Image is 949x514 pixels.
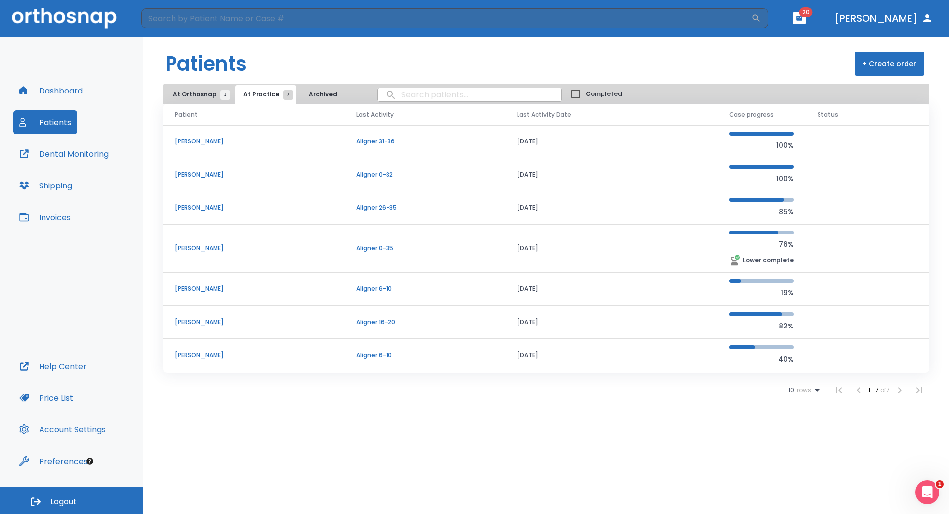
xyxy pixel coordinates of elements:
[175,351,333,360] p: [PERSON_NAME]
[356,244,493,253] p: Aligner 0-35
[356,203,493,212] p: Aligner 26-35
[173,90,225,99] span: At Orthosnap
[743,256,794,265] p: Lower complete
[165,85,349,104] div: tabs
[13,386,79,410] button: Price List
[788,387,794,394] span: 10
[13,418,112,441] button: Account Settings
[175,318,333,327] p: [PERSON_NAME]
[13,205,77,229] button: Invoices
[729,206,794,218] p: 85%
[880,386,890,394] span: of 7
[818,110,838,119] span: Status
[799,7,813,17] span: 20
[283,90,293,100] span: 7
[175,244,333,253] p: [PERSON_NAME]
[505,306,717,339] td: [DATE]
[729,140,794,151] p: 100%
[50,496,77,507] span: Logout
[298,85,347,104] button: Archived
[505,225,717,273] td: [DATE]
[13,354,92,378] button: Help Center
[356,110,394,119] span: Last Activity
[243,90,288,99] span: At Practice
[13,174,78,197] button: Shipping
[505,125,717,158] td: [DATE]
[830,9,937,27] button: [PERSON_NAME]
[165,49,247,79] h1: Patients
[13,110,77,134] button: Patients
[729,238,794,250] p: 76%
[356,351,493,360] p: Aligner 6-10
[505,158,717,191] td: [DATE]
[729,173,794,185] p: 100%
[729,110,774,119] span: Case progress
[356,137,493,146] p: Aligner 31-36
[356,284,493,293] p: Aligner 6-10
[175,137,333,146] p: [PERSON_NAME]
[729,320,794,332] p: 82%
[86,457,94,466] div: Tooltip anchor
[794,387,811,394] span: rows
[936,480,944,488] span: 1
[505,273,717,306] td: [DATE]
[855,52,924,76] button: + Create order
[175,203,333,212] p: [PERSON_NAME]
[356,170,493,179] p: Aligner 0-32
[505,191,717,225] td: [DATE]
[729,353,794,365] p: 40%
[13,142,115,166] button: Dental Monitoring
[378,85,561,104] input: search
[220,90,230,100] span: 3
[505,339,717,372] td: [DATE]
[175,284,333,293] p: [PERSON_NAME]
[356,318,493,327] p: Aligner 16-20
[13,449,93,473] button: Preferences
[175,170,333,179] p: [PERSON_NAME]
[12,8,117,28] img: Orthosnap
[915,480,939,504] iframe: Intercom live chat
[868,386,880,394] span: 1 - 7
[586,90,622,98] span: Completed
[141,8,751,28] input: Search by Patient Name or Case #
[517,110,571,119] span: Last Activity Date
[13,79,88,102] button: Dashboard
[729,287,794,299] p: 19%
[175,110,198,119] span: Patient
